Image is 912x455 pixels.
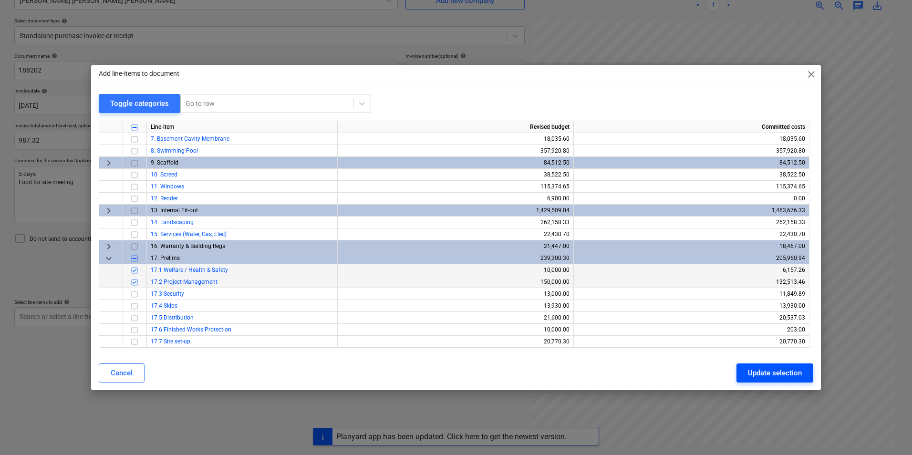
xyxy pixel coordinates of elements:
[864,409,912,455] iframe: Chat Widget
[151,243,225,249] span: 16. Warranty & Building Regs
[578,276,805,288] div: 132,513.46
[151,290,184,297] a: 17.3 Security
[103,253,114,264] span: keyboard_arrow_down
[99,69,179,79] p: Add line-items to document
[574,121,809,133] div: Committed costs
[151,326,231,333] a: 17.6 Finished Works Protection
[342,252,570,264] div: 239,300.30
[578,324,805,336] div: 203.00
[99,94,180,113] button: Toggle categories
[151,338,190,345] a: 17.7 Site set-up
[578,217,805,228] div: 262,158.33
[151,279,218,285] a: 17.2 Project Management
[151,219,194,226] a: 14. Landscaping
[103,205,114,217] span: keyboard_arrow_right
[748,367,802,379] div: Update selection
[151,207,198,214] span: 13. Internal Fit-out
[342,324,570,336] div: 10,000.00
[578,336,805,348] div: 20,770.30
[578,169,805,181] div: 38,522.50
[578,157,805,169] div: 84,512.50
[342,240,570,252] div: 21,447.00
[151,135,229,142] a: 7. Basement Cavity Membrane
[578,252,805,264] div: 205,960.94
[151,255,180,261] span: 17. Prelims
[342,205,570,217] div: 1,429,509.04
[151,267,228,273] a: 17.1 Welfare / Health & Safety
[103,241,114,252] span: keyboard_arrow_right
[342,181,570,193] div: 115,374.65
[103,157,114,169] span: keyboard_arrow_right
[151,231,227,238] a: 15. Services (Water, Gas, Elec)
[578,228,805,240] div: 22,430.70
[578,133,805,145] div: 18,035.60
[578,240,805,252] div: 18,467.00
[578,288,805,300] div: 11,849.89
[338,121,574,133] div: Revised budget
[578,312,805,324] div: 20,537.03
[342,312,570,324] div: 21,600.00
[151,314,194,321] a: 17.5 Distribution
[99,363,145,383] button: Cancel
[736,363,813,383] button: Update selection
[151,159,178,166] span: 9. Scaffold
[151,171,177,178] a: 10. Screed
[342,145,570,157] div: 357,920.80
[342,300,570,312] div: 13,930.00
[151,195,178,202] a: 12. Render
[342,133,570,145] div: 18,035.60
[342,264,570,276] div: 10,000.00
[342,217,570,228] div: 262,158.33
[578,264,805,276] div: 6,157.26
[342,336,570,348] div: 20,770.30
[342,169,570,181] div: 38,522.50
[578,193,805,205] div: 0.00
[110,97,169,110] div: Toggle categories
[578,205,805,217] div: 1,463,676.33
[578,300,805,312] div: 13,930.00
[151,147,198,154] a: 8. Swimming Pool
[111,367,133,379] div: Cancel
[342,228,570,240] div: 22,430.70
[151,183,184,190] a: 11. Windows
[342,193,570,205] div: 6,900.00
[578,181,805,193] div: 115,374.65
[147,121,338,133] div: Line-item
[806,69,817,80] span: close
[578,145,805,157] div: 357,920.80
[342,276,570,288] div: 150,000.00
[342,288,570,300] div: 13,000.00
[342,157,570,169] div: 84,512.50
[151,302,177,309] a: 17.4 Skips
